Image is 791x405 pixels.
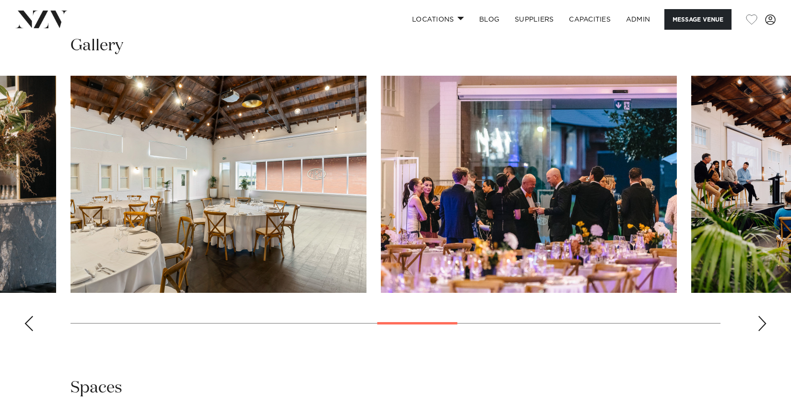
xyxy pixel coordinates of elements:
[561,9,618,30] a: Capacities
[381,76,677,293] img: Guests mingling at Tote on Ascot event
[381,76,677,293] swiper-slide: 10 / 17
[71,35,123,57] h2: Gallery
[507,9,561,30] a: SUPPLIERS
[71,377,122,399] h2: Spaces
[404,9,472,30] a: Locations
[472,9,507,30] a: BLOG
[71,76,366,293] swiper-slide: 9 / 17
[15,11,68,28] img: nzv-logo.png
[618,9,658,30] a: ADMIN
[664,9,732,30] button: Message Venue
[71,76,366,293] img: Light-filled space at Tote on Ascot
